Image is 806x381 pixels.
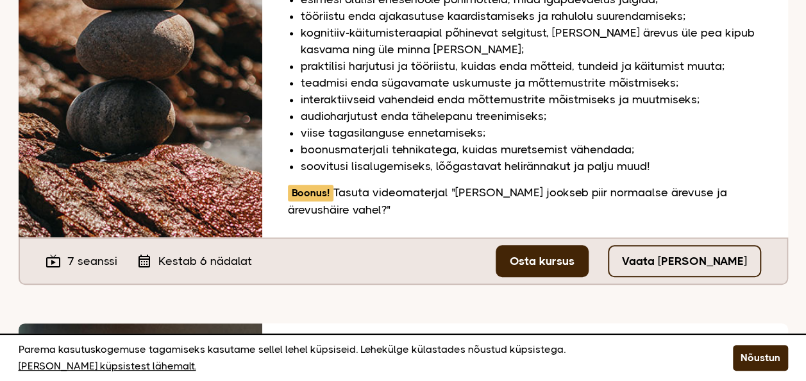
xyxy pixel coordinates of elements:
[19,358,196,375] a: [PERSON_NAME] küpsistest lähemalt.
[733,345,788,371] button: Nõustun
[301,158,762,174] li: soovitusi lisalugemiseks, lõõgastavat helirännakut ja palju muud!
[288,184,762,218] p: Tasuta videomaterjal "[PERSON_NAME] jookseb piir normaalse ärevuse ja ärevushäire vahel?"
[301,8,762,24] li: tööriistu enda ajakasutuse kaardistamiseks ja rahulolu suurendamiseks;
[288,185,333,201] span: Boonus!
[608,245,761,277] a: Vaata [PERSON_NAME]
[301,124,762,141] li: viise tagasilanguse ennetamiseks;
[301,91,762,108] li: interaktiivseid vahendeid enda mõttemustrite mõistmiseks ja muutmiseks;
[137,253,152,269] i: calendar_month
[46,253,61,269] i: live_tv
[301,58,762,74] li: praktilisi harjutusi ja tööriistu, kuidas enda mõtteid, tundeid ja käitumist muuta;
[19,341,701,375] p: Parema kasutuskogemuse tagamiseks kasutame sellel lehel küpsiseid. Lehekülge külastades nõustud k...
[301,141,762,158] li: boonusmaterjali tehnikatega, kuidas muretsemist vähendada;
[46,253,117,269] div: 7 seanssi
[137,253,252,269] div: Kestab 6 nädalat
[301,108,762,124] li: audioharjutust enda tähelepanu treenimiseks;
[301,24,762,58] li: kognitiiv-käitumisteraapial põhinevat selgitust, [PERSON_NAME] ärevus üle pea kipub kasvama ning ...
[301,74,762,91] li: teadmisi enda sügavamate uskumuste ja mõttemustrite mõistmiseks;
[496,245,589,277] a: Osta kursus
